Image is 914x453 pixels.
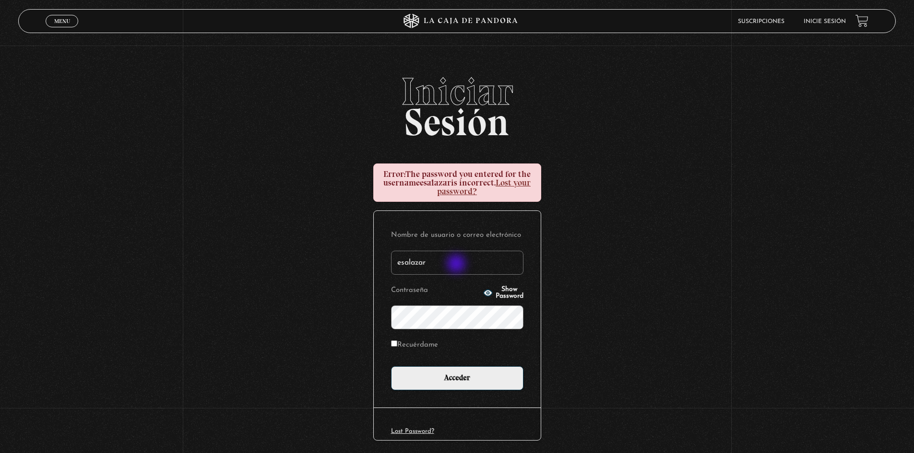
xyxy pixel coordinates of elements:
[804,19,846,24] a: Inicie sesión
[391,338,438,353] label: Recuérdame
[483,286,523,300] button: Show Password
[437,177,531,197] a: Lost your password?
[51,26,73,33] span: Cerrar
[391,366,523,390] input: Acceder
[18,72,896,111] span: Iniciar
[420,177,451,188] strong: esalazar
[54,18,70,24] span: Menu
[18,72,896,134] h2: Sesión
[738,19,784,24] a: Suscripciones
[391,228,523,243] label: Nombre de usuario o correo electrónico
[391,428,434,434] a: Lost Password?
[373,163,541,202] div: The password you entered for the username is incorrect.
[855,14,868,27] a: View your shopping cart
[496,286,523,300] span: Show Password
[383,169,405,179] strong: Error:
[391,340,397,347] input: Recuérdame
[391,283,480,298] label: Contraseña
